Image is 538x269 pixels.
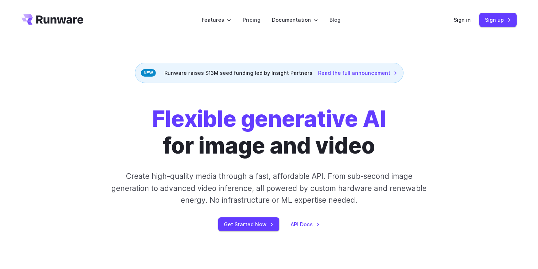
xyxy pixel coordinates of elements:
div: Runware raises $13M seed funding led by Insight Partners [135,63,403,83]
p: Create high-quality media through a fast, affordable API. From sub-second image generation to adv... [111,170,428,206]
a: Get Started Now [218,217,279,231]
a: API Docs [291,220,320,228]
h1: for image and video [152,106,386,159]
a: Go to / [21,14,83,25]
label: Documentation [272,16,318,24]
a: Read the full announcement [318,69,397,77]
a: Sign up [479,13,517,27]
label: Features [202,16,231,24]
a: Pricing [243,16,260,24]
a: Sign in [454,16,471,24]
strong: Flexible generative AI [152,105,386,132]
a: Blog [329,16,341,24]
